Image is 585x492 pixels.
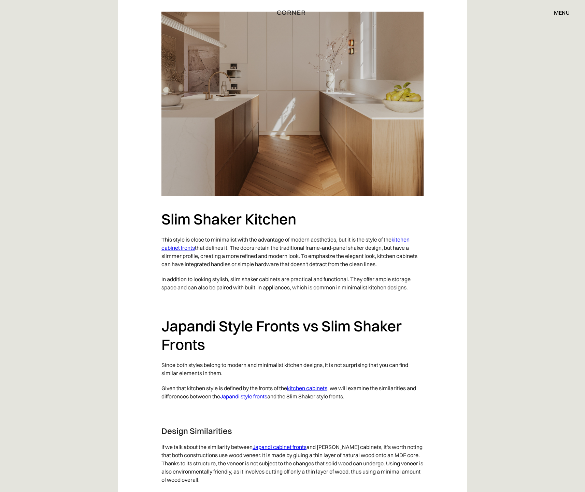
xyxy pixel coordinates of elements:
div: menu [547,7,570,18]
h3: Design Similarities [161,426,424,436]
p: Given that kitchen style is defined by the fronts of the , we will examine the similarities and d... [161,381,424,404]
a: Japandi cabinet fronts [253,443,306,450]
div: menu [554,10,570,15]
a: Japandi style fronts [220,393,267,400]
a: kitchen cabinet fronts [161,236,410,251]
p: If we talk about the similarity between and [PERSON_NAME] cabinets, it’s worth noting that both c... [161,439,424,487]
p: In addition to looking stylish, slim shaker cabinets are practical and functional. They offer amp... [161,272,424,295]
a: kitchen cabinets [287,385,327,392]
p: This style is close to minimalist with the advantage of modern aesthetics, but it is the style of... [161,232,424,272]
a: home [256,8,329,17]
h2: Japandi Style Fronts vs Slim Shaker Fronts [161,317,424,354]
p: Since both styles belong to modern and minimalist kitchen designs, it is not surprising that you ... [161,357,424,381]
p: ‍ [161,404,424,419]
h2: Slim Shaker Kitchen [161,210,424,229]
